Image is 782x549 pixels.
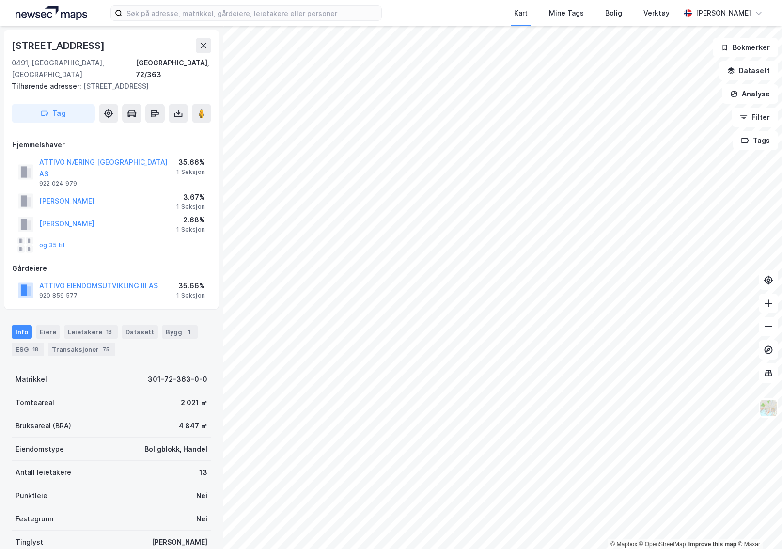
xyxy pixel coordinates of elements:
div: 1 Seksjon [176,292,205,299]
div: Bruksareal (BRA) [16,420,71,432]
div: Transaksjoner [48,343,115,356]
div: 13 [104,327,114,337]
a: Mapbox [610,541,637,548]
div: 920 859 577 [39,292,78,299]
div: Nei [196,490,207,502]
img: logo.a4113a55bc3d86da70a041830d287a7e.svg [16,6,87,20]
div: Punktleie [16,490,47,502]
div: 2.68% [176,214,205,226]
div: Nei [196,513,207,525]
div: Info [12,325,32,339]
div: 1 Seksjon [176,168,205,176]
a: Improve this map [688,541,736,548]
div: Eiere [36,325,60,339]
img: Z [759,399,778,417]
div: 1 Seksjon [176,203,205,211]
div: Bygg [162,325,198,339]
div: [PERSON_NAME] [696,7,751,19]
div: 922 024 979 [39,180,77,188]
div: Kart [514,7,528,19]
div: Matrikkel [16,374,47,385]
div: Bolig [605,7,622,19]
div: Tomteareal [16,397,54,408]
div: 18 [31,345,40,354]
div: Verktøy [643,7,670,19]
div: Antall leietakere [16,467,71,478]
div: 13 [199,467,207,478]
div: [GEOGRAPHIC_DATA], 72/363 [136,57,211,80]
div: Hjemmelshaver [12,139,211,151]
div: 35.66% [176,280,205,292]
div: Gårdeiere [12,263,211,274]
div: Festegrunn [16,513,53,525]
button: Tag [12,104,95,123]
div: ESG [12,343,44,356]
span: Tilhørende adresser: [12,82,83,90]
button: Bokmerker [713,38,778,57]
div: 0491, [GEOGRAPHIC_DATA], [GEOGRAPHIC_DATA] [12,57,136,80]
input: Søk på adresse, matrikkel, gårdeiere, leietakere eller personer [123,6,381,20]
iframe: Chat Widget [734,502,782,549]
div: Leietakere [64,325,118,339]
div: [PERSON_NAME] [152,536,207,548]
div: 1 [184,327,194,337]
div: Boligblokk, Handel [144,443,207,455]
div: [STREET_ADDRESS] [12,80,203,92]
div: Eiendomstype [16,443,64,455]
div: 1 Seksjon [176,226,205,234]
div: Tinglyst [16,536,43,548]
div: 3.67% [176,191,205,203]
button: Datasett [719,61,778,80]
button: Tags [733,131,778,150]
button: Analyse [722,84,778,104]
div: 301-72-363-0-0 [148,374,207,385]
button: Filter [732,108,778,127]
a: OpenStreetMap [639,541,686,548]
div: [STREET_ADDRESS] [12,38,107,53]
div: 2 021 ㎡ [181,397,207,408]
div: 4 847 ㎡ [179,420,207,432]
div: Mine Tags [549,7,584,19]
div: Datasett [122,325,158,339]
div: 75 [101,345,111,354]
div: 35.66% [176,157,205,168]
